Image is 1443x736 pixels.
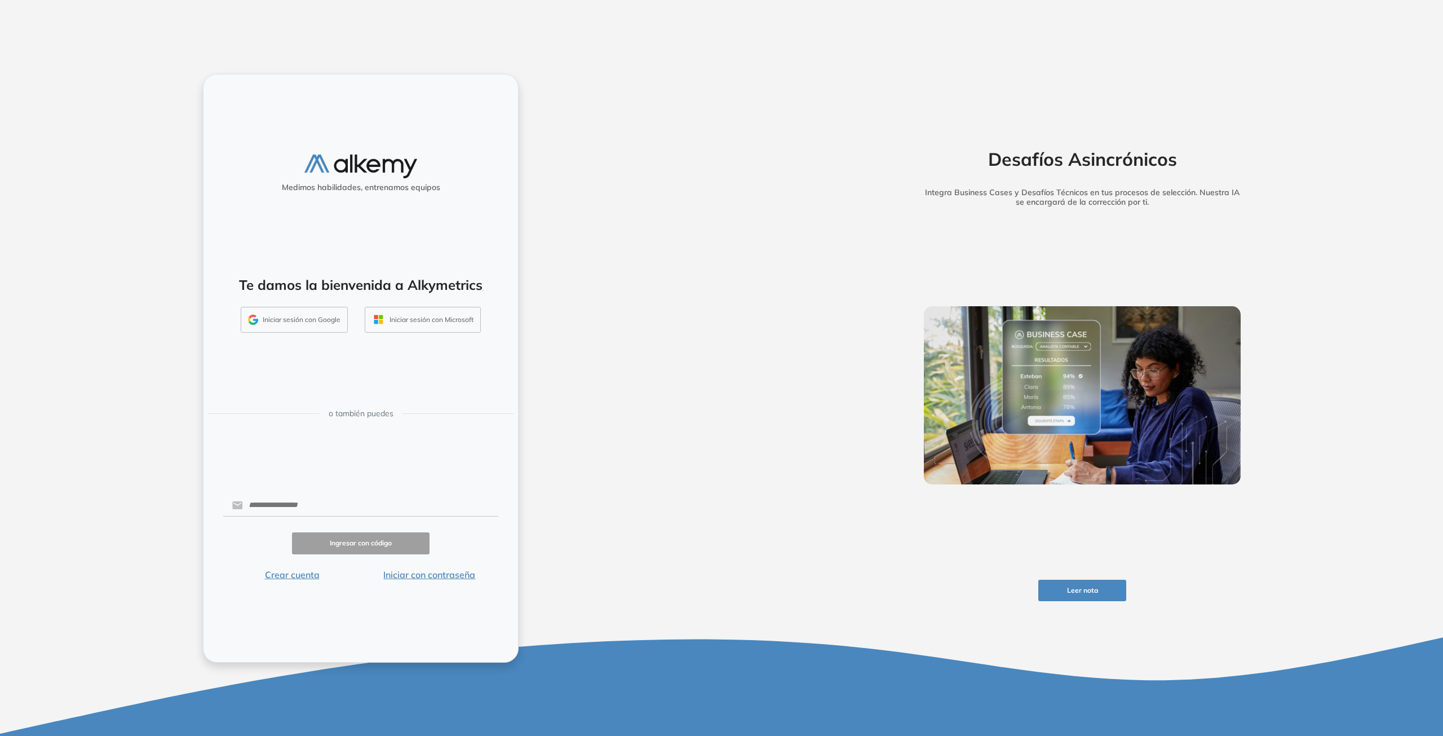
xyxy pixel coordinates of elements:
[292,532,430,554] button: Ingresar con código
[1038,580,1126,602] button: Leer nota
[329,408,393,420] span: o también puedes
[361,568,498,581] button: Iniciar con contraseña
[1240,605,1443,736] div: Widget de chat
[241,307,348,333] button: Iniciar sesión con Google
[365,307,481,333] button: Iniciar sesión con Microsoft
[906,188,1258,207] h5: Integra Business Cases y Desafíos Técnicos en tus procesos de selección. Nuestra IA se encargará ...
[906,148,1258,170] h2: Desafíos Asincrónicos
[208,183,514,192] h5: Medimos habilidades, entrenamos equipos
[1240,605,1443,736] iframe: Chat Widget
[924,306,1241,484] img: img-more-info
[223,568,361,581] button: Crear cuenta
[304,155,417,178] img: logo-alkemy
[248,315,258,325] img: GMAIL_ICON
[372,313,385,326] img: OUTLOOK_ICON
[218,277,503,293] h4: Te damos la bienvenida a Alkymetrics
